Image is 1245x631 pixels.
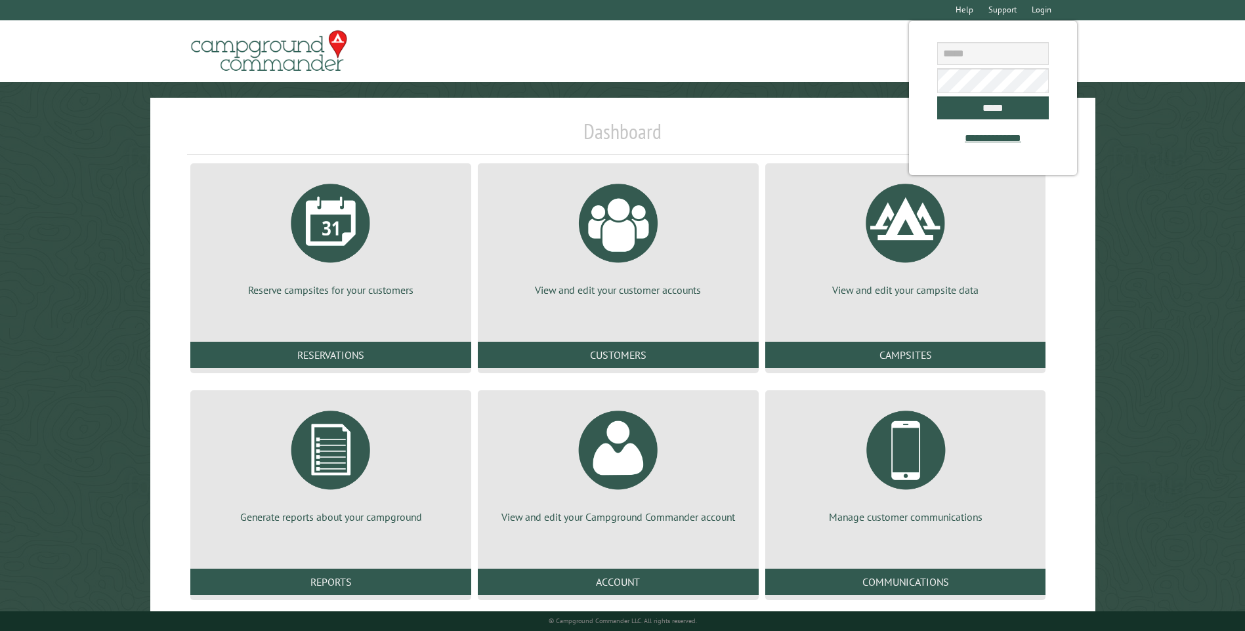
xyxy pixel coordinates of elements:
[494,283,743,297] p: View and edit your customer accounts
[781,510,1030,524] p: Manage customer communications
[190,342,471,368] a: Reservations
[478,569,759,595] a: Account
[765,342,1046,368] a: Campsites
[206,401,455,524] a: Generate reports about your campground
[494,401,743,524] a: View and edit your Campground Commander account
[206,283,455,297] p: Reserve campsites for your customers
[206,510,455,524] p: Generate reports about your campground
[781,283,1030,297] p: View and edit your campsite data
[494,510,743,524] p: View and edit your Campground Commander account
[765,569,1046,595] a: Communications
[781,174,1030,297] a: View and edit your campsite data
[478,342,759,368] a: Customers
[549,617,697,625] small: © Campground Commander LLC. All rights reserved.
[206,174,455,297] a: Reserve campsites for your customers
[781,401,1030,524] a: Manage customer communications
[494,174,743,297] a: View and edit your customer accounts
[187,119,1057,155] h1: Dashboard
[190,569,471,595] a: Reports
[187,26,351,77] img: Campground Commander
